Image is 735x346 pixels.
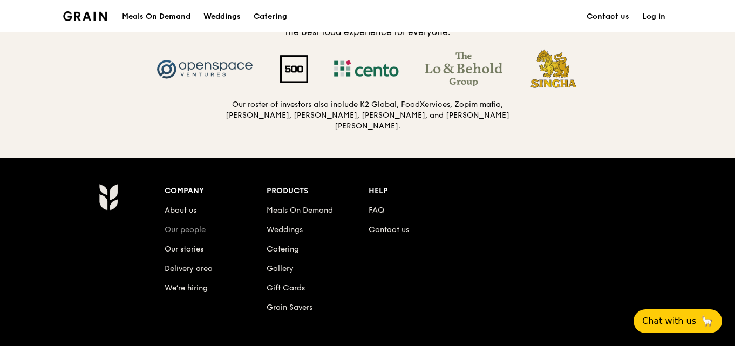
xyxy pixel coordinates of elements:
div: Catering [254,1,287,33]
a: Gallery [267,264,294,273]
img: The Lo & Behold Group [412,52,515,86]
a: We’re hiring [165,283,208,293]
a: Our people [165,225,206,234]
a: About us [165,206,196,215]
img: Openspace Ventures [143,52,267,86]
a: Gift Cards [267,283,305,293]
a: Weddings [197,1,247,33]
span: 🦙 [700,315,713,328]
a: Delivery area [165,264,213,273]
a: Meals On Demand [267,206,333,215]
a: Our stories [165,245,203,254]
div: Products [267,184,369,199]
a: Contact us [580,1,636,33]
a: Log in [636,1,672,33]
div: Help [369,184,471,199]
img: Grain [99,184,118,211]
a: Catering [267,245,299,254]
img: Singha [515,48,593,91]
div: Weddings [203,1,241,33]
a: Catering [247,1,294,33]
img: Cento Ventures [321,52,412,86]
a: FAQ [369,206,384,215]
img: Grain [63,11,107,21]
a: Contact us [369,225,409,234]
a: Grain Savers [267,303,312,312]
span: Chat with us [642,315,696,328]
div: Meals On Demand [122,1,190,33]
h5: Our roster of investors also include K2 Global, FoodXervices, Zopim mafia, [PERSON_NAME], [PERSON... [225,99,510,132]
img: 500 Startups [267,55,321,83]
button: Chat with us🦙 [634,309,722,333]
a: Weddings [267,225,303,234]
div: Company [165,184,267,199]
